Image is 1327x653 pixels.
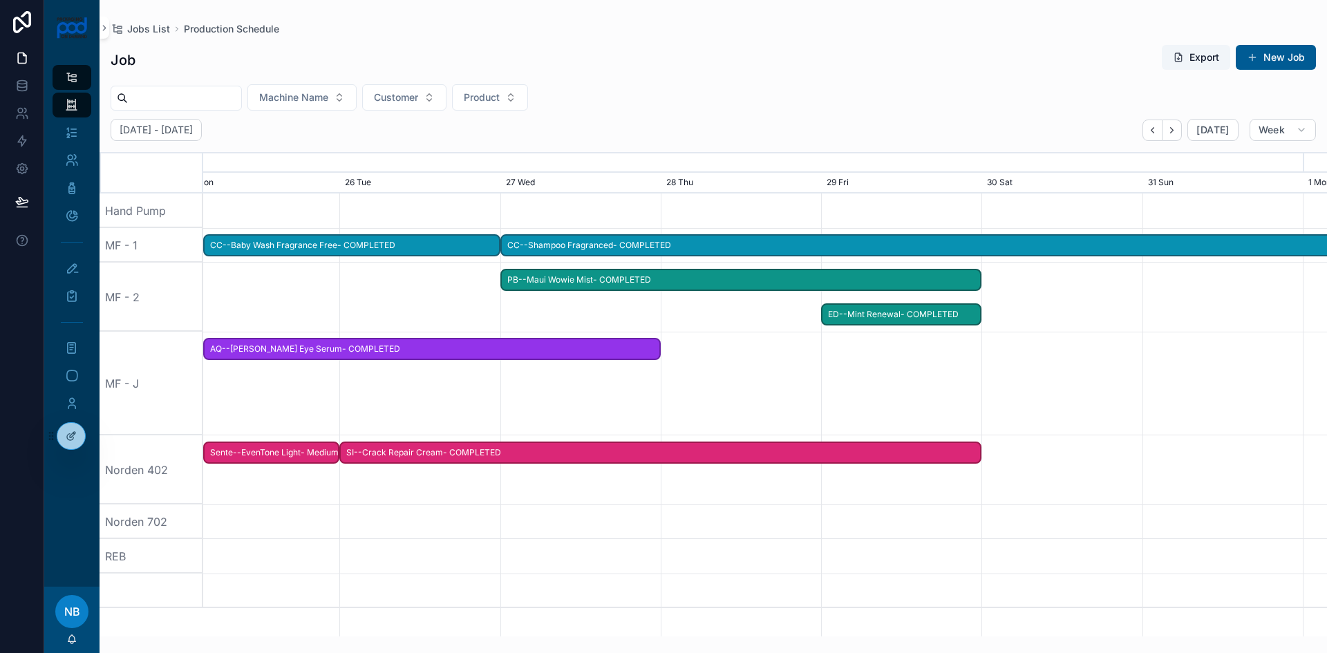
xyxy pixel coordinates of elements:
h1: Job [111,50,135,70]
button: Select Button [247,84,357,111]
div: SI--Crack Repair Cream- COMPLETED [339,442,981,464]
div: ED--Mint Renewal- COMPLETED [821,303,981,326]
span: Machine Name [259,91,328,104]
div: 28 Thu [661,173,821,193]
div: PB--Maui Wowie Mist- COMPLETED [500,269,982,292]
span: Week [1259,124,1285,136]
span: Customer [374,91,418,104]
span: SI--Crack Repair Cream- COMPLETED [341,442,980,464]
div: AQ--Dr Sturm Eye Serum- COMPLETED [203,338,661,361]
div: Norden 402 [100,435,203,504]
button: [DATE] [1187,119,1238,141]
div: MF - J [100,332,203,435]
span: Jobs List [127,22,170,36]
div: CC--Baby Wash Fragrance Free- COMPLETED [203,234,500,257]
div: REB [100,539,203,574]
a: Production Schedule [184,22,279,36]
div: 25 Mon [179,173,339,193]
div: scrollable content [44,55,100,587]
span: Product [464,91,500,104]
div: Norden 702 [100,504,203,539]
span: AQ--[PERSON_NAME] Eye Serum- COMPLETED [205,338,659,361]
div: 30 Sat [981,173,1142,193]
div: 31 Sun [1142,173,1303,193]
span: NB [64,603,80,620]
img: App logo [56,17,88,39]
button: Week [1250,119,1316,141]
div: 29 Fri [821,173,981,193]
div: 26 Tue [339,173,500,193]
div: Sente--EvenTone Light- Medium- COMPLETED [203,442,339,464]
a: Jobs List [111,22,170,36]
button: Select Button [452,84,528,111]
div: MF - 2 [100,263,203,332]
span: PB--Maui Wowie Mist- COMPLETED [502,269,981,292]
div: 27 Wed [500,173,661,193]
span: CC--Baby Wash Fragrance Free- COMPLETED [205,234,499,257]
div: Hand Pump [100,193,203,228]
span: Sente--EvenTone Light- Medium- COMPLETED [205,442,338,464]
button: New Job [1236,45,1316,70]
button: Select Button [362,84,446,111]
h2: [DATE] - [DATE] [120,123,193,137]
div: MF - 1 [100,228,203,263]
span: [DATE] [1196,124,1229,136]
button: Export [1162,45,1230,70]
span: ED--Mint Renewal- COMPLETED [822,303,980,326]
